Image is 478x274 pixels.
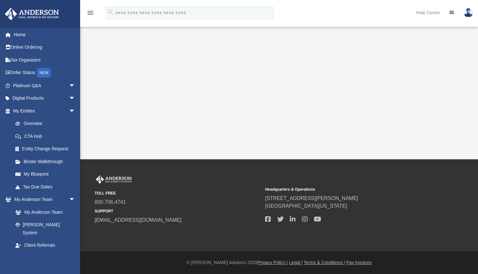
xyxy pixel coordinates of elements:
[257,260,288,265] a: Privacy Policy |
[87,9,94,17] i: menu
[37,68,51,78] div: NEW
[9,130,85,143] a: CTA Hub
[4,252,82,264] a: My Documentsarrow_drop_down
[9,180,85,193] a: Tax Due Dates
[265,203,347,209] a: [GEOGRAPHIC_DATA][US_STATE]
[9,155,85,168] a: Binder Walkthrough
[9,206,79,219] a: My Anderson Team
[95,190,261,196] small: TOLL FREE
[4,92,85,105] a: Digital Productsarrow_drop_down
[69,252,82,265] span: arrow_drop_down
[4,79,85,92] a: Platinum Q&Aarrow_drop_down
[80,259,478,266] div: © [PERSON_NAME] Advisors 2025
[107,9,114,16] i: search
[69,104,82,118] span: arrow_drop_down
[4,193,82,206] a: My Anderson Teamarrow_drop_down
[289,260,303,265] a: Legal |
[4,104,85,117] a: My Entitiesarrow_drop_down
[87,12,94,17] a: menu
[95,199,126,205] a: 800.706.4741
[69,193,82,206] span: arrow_drop_down
[69,79,82,92] span: arrow_drop_down
[9,219,82,239] a: [PERSON_NAME] System
[4,41,85,54] a: Online Ordering
[304,260,345,265] a: Terms & Conditions |
[69,92,82,105] span: arrow_drop_down
[265,187,431,192] small: Headquarters & Operations
[95,217,181,223] a: [EMAIL_ADDRESS][DOMAIN_NAME]
[3,8,61,20] img: Anderson Advisors Platinum Portal
[95,208,261,214] small: SUPPORT
[9,117,85,130] a: Overview
[464,8,473,17] img: User Pic
[346,260,372,265] a: Pay Invoices
[4,28,85,41] a: Home
[95,175,133,184] img: Anderson Advisors Platinum Portal
[4,66,85,79] a: Order StatusNEW
[265,195,358,201] a: [STREET_ADDRESS][PERSON_NAME]
[9,143,85,155] a: Entity Change Request
[9,168,82,181] a: My Blueprint
[9,239,82,252] a: Client Referrals
[4,54,85,66] a: Tax Organizers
